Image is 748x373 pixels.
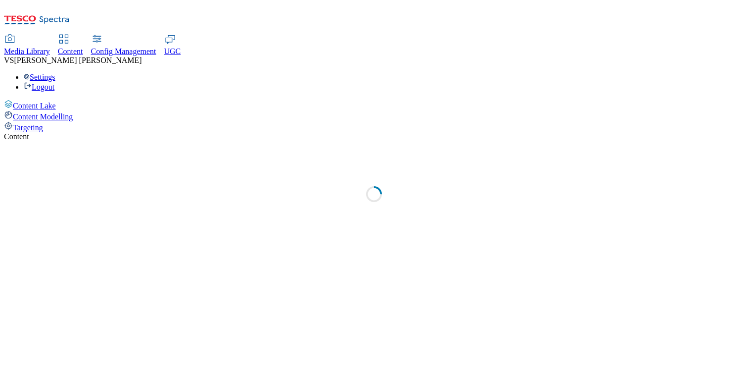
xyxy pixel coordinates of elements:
span: UGC [164,47,181,55]
a: Media Library [4,35,50,56]
span: [PERSON_NAME] [PERSON_NAME] [14,56,141,64]
a: UGC [164,35,181,56]
span: Content Modelling [13,112,73,121]
a: Content [58,35,83,56]
a: Config Management [91,35,156,56]
span: VS [4,56,14,64]
a: Settings [24,73,55,81]
a: Targeting [4,121,744,132]
a: Content Modelling [4,110,744,121]
span: Content [58,47,83,55]
a: Logout [24,83,54,91]
span: Media Library [4,47,50,55]
a: Content Lake [4,100,744,110]
div: Content [4,132,744,141]
span: Config Management [91,47,156,55]
span: Targeting [13,123,43,132]
span: Content Lake [13,102,56,110]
